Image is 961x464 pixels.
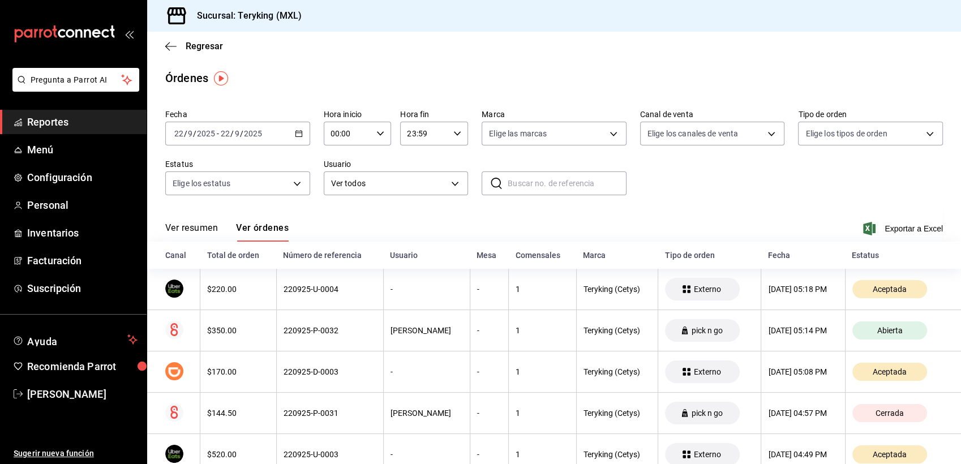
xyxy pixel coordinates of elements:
[768,367,838,376] div: [DATE] 05:08 PM
[27,225,138,240] span: Inventarios
[165,251,194,260] div: Canal
[868,285,911,294] span: Aceptada
[8,82,139,94] a: Pregunta a Parrot AI
[647,128,738,139] span: Elige los canales de venta
[584,326,651,335] div: Teryking (Cetys)
[768,285,838,294] div: [DATE] 05:18 PM
[234,129,240,138] input: --
[196,129,216,138] input: ----
[284,285,376,294] div: 220925-U-0004
[868,367,911,376] span: Aceptada
[27,142,138,157] span: Menú
[207,450,269,459] div: $520.00
[516,367,569,376] div: 1
[391,285,463,294] div: -
[768,326,838,335] div: [DATE] 05:14 PM
[14,448,138,459] span: Sugerir nueva función
[508,172,627,195] input: Buscar no. de referencia
[186,41,223,51] span: Regresar
[184,129,187,138] span: /
[516,251,569,260] div: Comensales
[284,450,376,459] div: 220925-U-0003
[477,409,501,418] div: -
[489,128,547,139] span: Elige las marcas
[220,129,230,138] input: --
[207,285,269,294] div: $220.00
[125,29,134,38] button: open_drawer_menu
[230,129,234,138] span: /
[236,222,289,242] button: Ver órdenes
[207,326,269,335] div: $350.00
[516,409,569,418] div: 1
[187,129,193,138] input: --
[165,222,218,242] button: Ver resumen
[27,170,138,185] span: Configuración
[390,251,463,260] div: Usuario
[477,285,501,294] div: -
[584,367,651,376] div: Teryking (Cetys)
[583,251,651,260] div: Marca
[12,68,139,92] button: Pregunta a Parrot AI
[27,281,138,296] span: Suscripción
[27,114,138,130] span: Reportes
[284,326,376,335] div: 220925-P-0032
[243,129,263,138] input: ----
[516,285,569,294] div: 1
[283,251,376,260] div: Número de referencia
[852,251,943,260] div: Estatus
[516,450,569,459] div: 1
[324,160,469,168] label: Usuario
[27,253,138,268] span: Facturación
[640,110,785,118] label: Canal de venta
[165,160,310,168] label: Estatus
[805,128,887,139] span: Elige los tipos de orden
[477,367,501,376] div: -
[27,359,138,374] span: Recomienda Parrot
[689,285,725,294] span: Externo
[207,251,269,260] div: Total de orden
[871,409,908,418] span: Cerrada
[584,409,651,418] div: Teryking (Cetys)
[31,74,122,86] span: Pregunta a Parrot AI
[391,326,463,335] div: [PERSON_NAME]
[331,178,448,190] span: Ver todos
[768,450,838,459] div: [DATE] 04:49 PM
[217,129,219,138] span: -
[687,326,727,335] span: pick n go
[482,110,627,118] label: Marca
[584,285,651,294] div: Teryking (Cetys)
[391,450,463,459] div: -
[872,326,907,335] span: Abierta
[477,251,501,260] div: Mesa
[391,367,463,376] div: -
[214,71,228,85] img: Tooltip marker
[284,367,376,376] div: 220925-D-0003
[165,70,208,87] div: Órdenes
[27,197,138,213] span: Personal
[516,326,569,335] div: 1
[665,251,754,260] div: Tipo de orden
[391,409,463,418] div: [PERSON_NAME]
[584,450,651,459] div: Teryking (Cetys)
[165,41,223,51] button: Regresar
[689,450,725,459] span: Externo
[477,450,501,459] div: -
[173,178,230,189] span: Elige los estatus
[400,110,468,118] label: Hora fin
[768,409,838,418] div: [DATE] 04:57 PM
[865,222,943,235] button: Exportar a Excel
[324,110,392,118] label: Hora inicio
[868,450,911,459] span: Aceptada
[193,129,196,138] span: /
[207,367,269,376] div: $170.00
[27,386,138,402] span: [PERSON_NAME]
[798,110,943,118] label: Tipo de orden
[188,9,302,23] h3: Sucursal: Teryking (MXL)
[687,409,727,418] span: pick n go
[284,409,376,418] div: 220925-P-0031
[27,333,123,346] span: Ayuda
[165,222,289,242] div: navigation tabs
[689,367,725,376] span: Externo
